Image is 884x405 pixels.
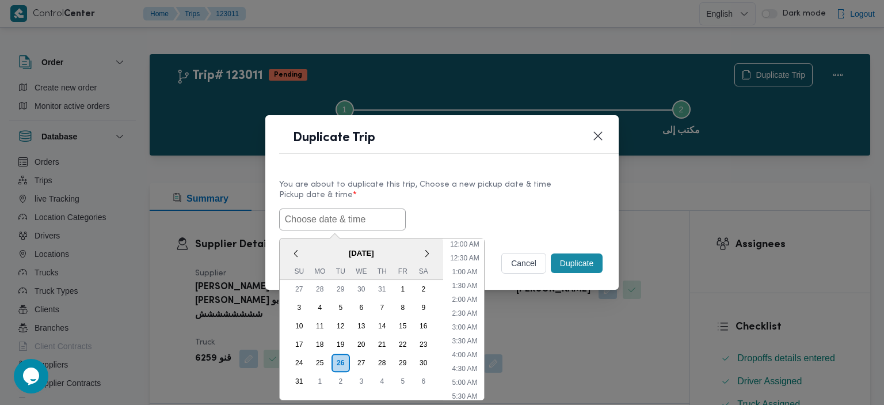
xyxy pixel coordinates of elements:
label: Pickup date & time [279,191,605,209]
ul: Time [445,239,484,400]
div: You are about to duplicate this trip, Choose a new pickup date & time [279,179,605,191]
input: Choose date & time [279,209,406,230]
li: 12:00 AM [445,239,484,250]
button: cancel [501,253,546,274]
iframe: chat widget [12,359,48,393]
button: Closes this modal window [591,129,605,143]
h1: Duplicate Trip [293,129,375,147]
button: Duplicate [551,253,603,273]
